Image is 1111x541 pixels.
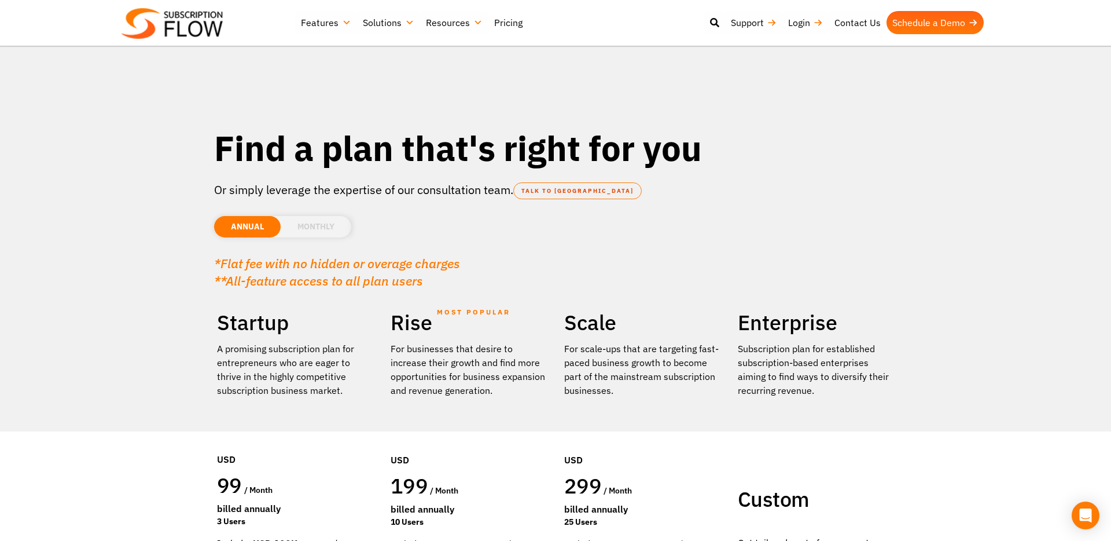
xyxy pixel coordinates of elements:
div: USD [564,418,720,473]
a: Login [782,11,829,34]
div: 10 Users [391,516,547,528]
h2: Enterprise [738,309,894,336]
em: *Flat fee with no hidden or overage charges [214,255,460,272]
h2: Scale [564,309,720,336]
div: Billed Annually [391,502,547,516]
h1: Find a plan that's right for you [214,126,897,170]
img: Subscriptionflow [122,8,223,39]
a: Solutions [357,11,420,34]
div: USD [391,418,547,473]
span: / month [430,485,458,496]
span: / month [604,485,632,496]
a: Features [295,11,357,34]
a: Pricing [488,11,528,34]
span: MOST POPULAR [437,299,510,326]
div: For businesses that desire to increase their growth and find more opportunities for business expa... [391,342,547,397]
li: MONTHLY [281,216,351,237]
h2: Startup [217,309,373,336]
p: A promising subscription plan for entrepreneurs who are eager to thrive in the highly competitive... [217,342,373,397]
a: Support [725,11,782,34]
span: 99 [217,471,242,499]
span: / month [244,485,273,495]
p: Subscription plan for established subscription-based enterprises aiming to find ways to diversify... [738,342,894,397]
div: For scale-ups that are targeting fast-paced business growth to become part of the mainstream subs... [564,342,720,397]
h2: Rise [391,309,547,336]
a: Contact Us [829,11,886,34]
span: 299 [564,472,601,499]
p: Or simply leverage the expertise of our consultation team. [214,181,897,199]
div: Open Intercom Messenger [1072,502,1099,529]
div: Billed Annually [217,502,373,516]
div: 3 Users [217,516,373,528]
em: **All-feature access to all plan users [214,272,423,289]
a: Resources [420,11,488,34]
div: Billed Annually [564,502,720,516]
li: ANNUAL [214,216,281,237]
div: USD [217,418,373,472]
a: TALK TO [GEOGRAPHIC_DATA] [513,182,642,199]
a: Schedule a Demo [886,11,984,34]
span: Custom [738,485,809,513]
div: 25 Users [564,516,720,528]
span: 199 [391,472,428,499]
